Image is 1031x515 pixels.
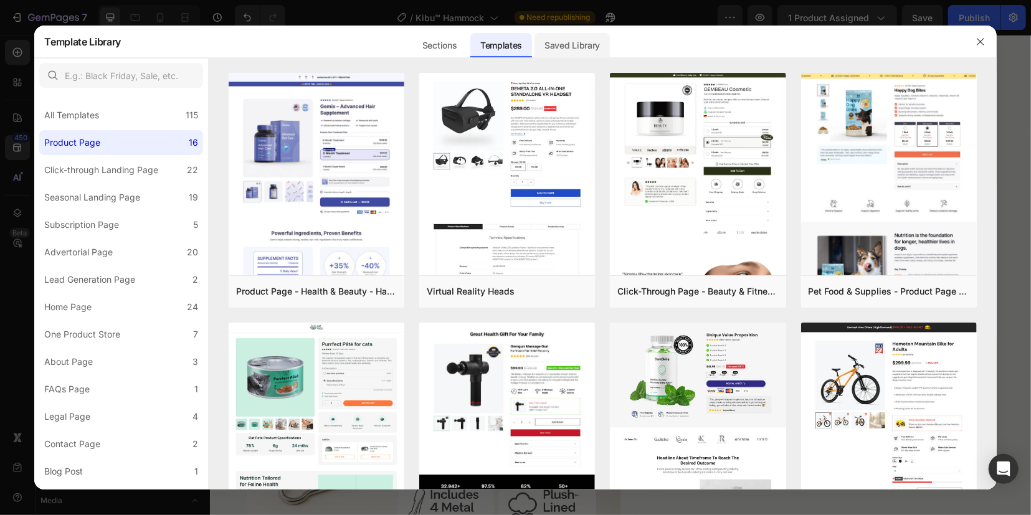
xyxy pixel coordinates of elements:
[44,409,90,424] div: Legal Page
[44,217,119,232] div: Subscription Page
[193,327,198,342] div: 7
[450,344,783,359] p: Plush-lined tunnels and upper layer to explore.
[192,437,198,451] div: 2
[192,354,198,369] div: 3
[38,1,272,16] p: Adorable Bunny Pattern
[44,382,90,397] div: FAQs Page
[44,327,120,342] div: One Product Store
[186,108,198,123] div: 115
[187,300,198,314] div: 24
[187,245,198,260] div: 20
[189,190,198,205] div: 19
[44,190,140,205] div: Seasonal Landing Page
[622,3,711,14] strong: Machine Washable
[44,108,99,123] div: All Templates
[44,26,121,58] h2: Template Library
[192,409,198,424] div: 4
[449,302,784,333] h2: Double Fun, Double Layers
[470,33,532,58] div: Templates
[193,217,198,232] div: 5
[38,24,272,54] p: Charming bunny print brings a sense of joy and innocence—perfect for your playful little explorer.
[809,284,969,299] div: Pet Food & Supplies - Product Page with Bundle
[44,300,92,314] div: Home Page
[44,163,158,177] div: Click-through Landing Page
[412,33,467,58] div: Sections
[236,284,397,299] div: Product Page - Health & Beauty - Hair Supplement
[989,454,1019,484] div: Open Intercom Messenger
[44,464,83,479] div: Blog Post
[44,272,135,287] div: Lead Generation Page
[617,284,778,299] div: Click-Through Page - Beauty & Fitness - Cosmetic
[194,464,198,479] div: 1
[187,163,198,177] div: 22
[535,33,610,58] div: Saved Library
[44,135,100,150] div: Product Page
[44,437,100,451] div: Contact Page
[549,24,783,39] p: Easy-care fabric—just wash cold and air dry.
[189,135,198,150] div: 16
[192,272,198,287] div: 2
[44,245,113,260] div: Advertorial Page
[44,354,93,369] div: About Page
[427,284,515,299] div: Virtual Reality Heads
[39,63,203,88] input: E.g.: Black Friday, Sale, etc.
[194,382,198,397] div: 1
